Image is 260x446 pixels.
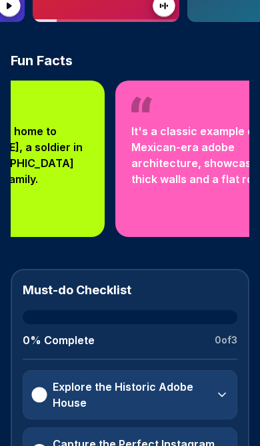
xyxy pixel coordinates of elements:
[23,332,95,348] p: 0 % Complete
[215,334,237,347] span: 0 of 3
[23,281,237,300] h3: Must-do Checklist
[11,51,249,70] h2: Fun Facts
[53,379,215,411] span: Explore the Historic Adobe House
